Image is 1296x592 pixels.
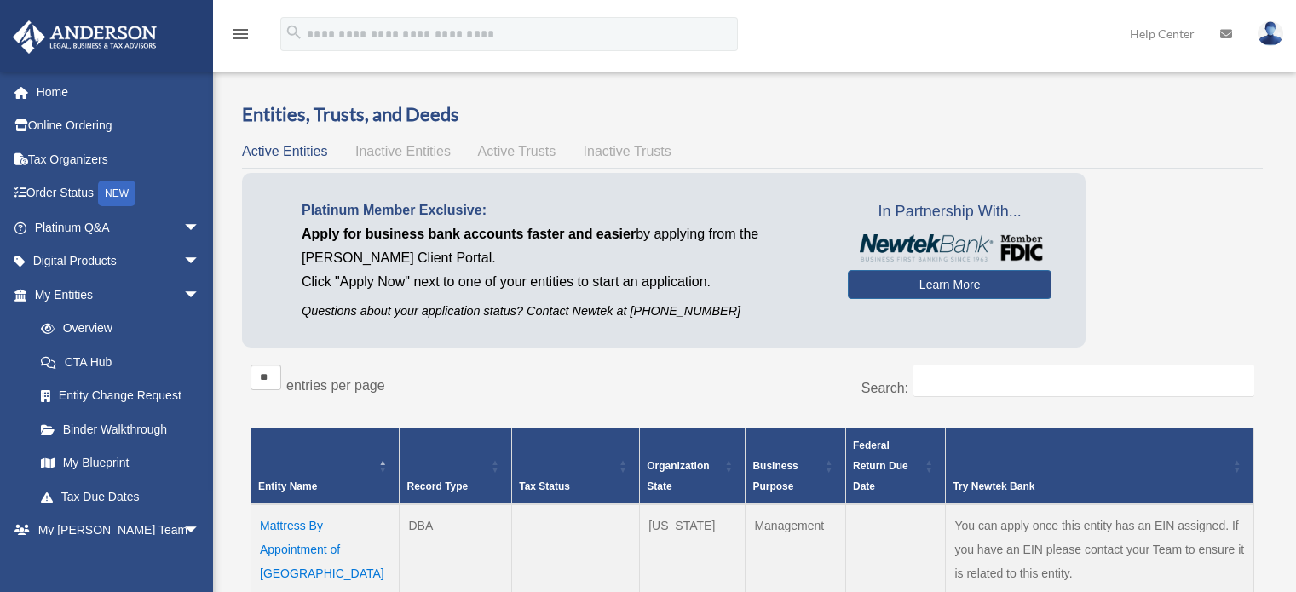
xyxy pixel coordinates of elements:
p: Questions about your application status? Contact Newtek at [PHONE_NUMBER] [302,301,822,322]
a: Online Ordering [12,109,226,143]
a: My Blueprint [24,446,217,480]
span: Active Entities [242,144,327,158]
span: Entity Name [258,480,317,492]
span: Tax Status [519,480,570,492]
span: Apply for business bank accounts faster and easier [302,227,636,241]
a: CTA Hub [24,345,217,379]
span: Inactive Entities [355,144,451,158]
a: My Entitiesarrow_drop_down [12,278,217,312]
span: Active Trusts [478,144,556,158]
a: Binder Walkthrough [24,412,217,446]
span: Organization State [647,460,709,492]
label: Search: [861,381,908,395]
span: Federal Return Due Date [853,440,908,492]
a: Order StatusNEW [12,176,226,211]
i: menu [230,24,251,44]
a: menu [230,30,251,44]
th: Entity Name: Activate to invert sorting [251,428,400,504]
a: Overview [24,312,209,346]
label: entries per page [286,378,385,393]
span: Inactive Trusts [584,144,671,158]
a: Digital Productsarrow_drop_down [12,244,226,279]
a: Learn More [848,270,1051,299]
i: search [285,23,303,42]
th: Tax Status: Activate to sort [512,428,640,504]
span: arrow_drop_down [183,210,217,245]
a: My [PERSON_NAME] Teamarrow_drop_down [12,514,226,548]
span: arrow_drop_down [183,514,217,549]
span: Record Type [406,480,468,492]
th: Record Type: Activate to sort [400,428,512,504]
p: Click "Apply Now" next to one of your entities to start an application. [302,270,822,294]
div: NEW [98,181,135,206]
a: Tax Due Dates [24,480,217,514]
span: arrow_drop_down [183,244,217,279]
th: Federal Return Due Date: Activate to sort [846,428,946,504]
span: arrow_drop_down [183,278,217,313]
a: Entity Change Request [24,379,217,413]
img: Anderson Advisors Platinum Portal [8,20,162,54]
span: Business Purpose [752,460,798,492]
img: NewtekBankLogoSM.png [856,234,1043,262]
h3: Entities, Trusts, and Deeds [242,101,1263,128]
img: User Pic [1258,21,1283,46]
a: Platinum Q&Aarrow_drop_down [12,210,226,244]
span: In Partnership With... [848,198,1051,226]
a: Home [12,75,226,109]
th: Business Purpose: Activate to sort [746,428,846,504]
th: Organization State: Activate to sort [640,428,746,504]
div: Try Newtek Bank [953,476,1228,497]
p: Platinum Member Exclusive: [302,198,822,222]
th: Try Newtek Bank : Activate to sort [946,428,1254,504]
p: by applying from the [PERSON_NAME] Client Portal. [302,222,822,270]
a: Tax Organizers [12,142,226,176]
